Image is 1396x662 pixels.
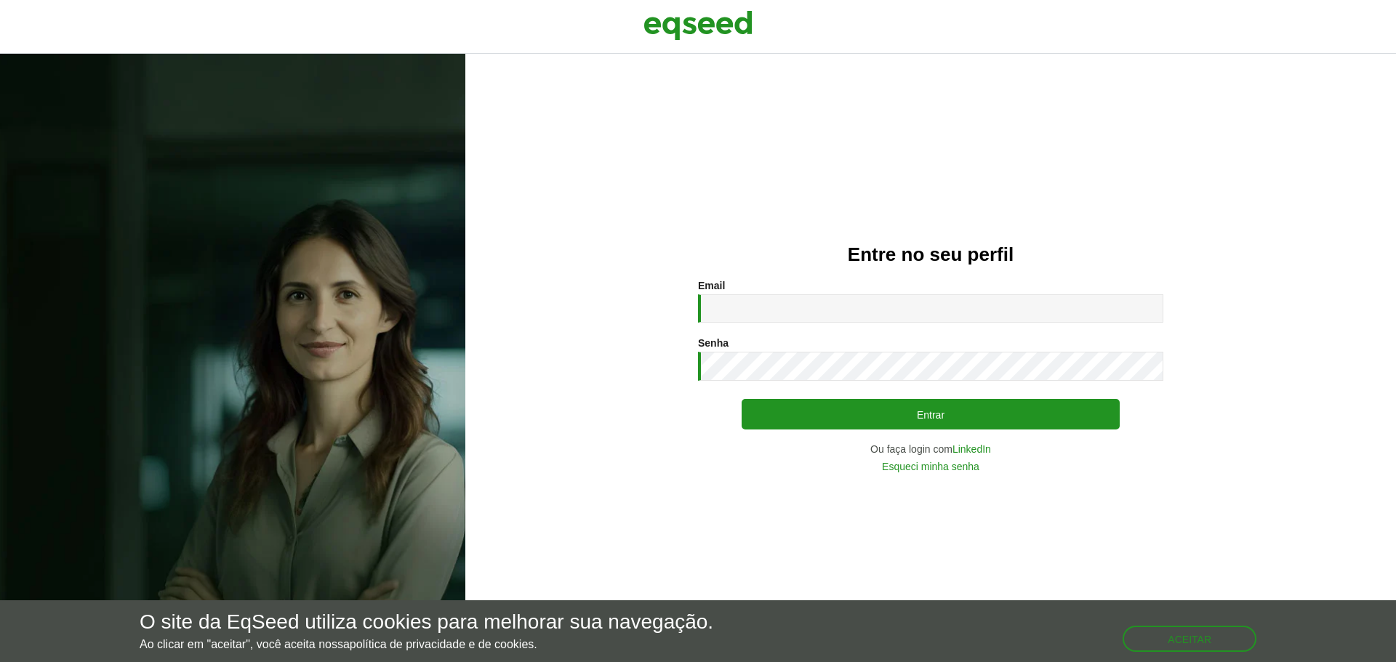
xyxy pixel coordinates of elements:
[140,637,713,651] p: Ao clicar em "aceitar", você aceita nossa .
[140,611,713,634] h5: O site da EqSeed utiliza cookies para melhorar sua navegação.
[742,399,1120,429] button: Entrar
[643,7,753,44] img: EqSeed Logo
[698,338,729,348] label: Senha
[698,280,725,291] label: Email
[882,461,979,472] a: Esqueci minha senha
[698,444,1163,454] div: Ou faça login com
[952,444,991,454] a: LinkedIn
[350,639,534,650] a: política de privacidade e de cookies
[1123,626,1256,652] button: Aceitar
[494,244,1367,265] h2: Entre no seu perfil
